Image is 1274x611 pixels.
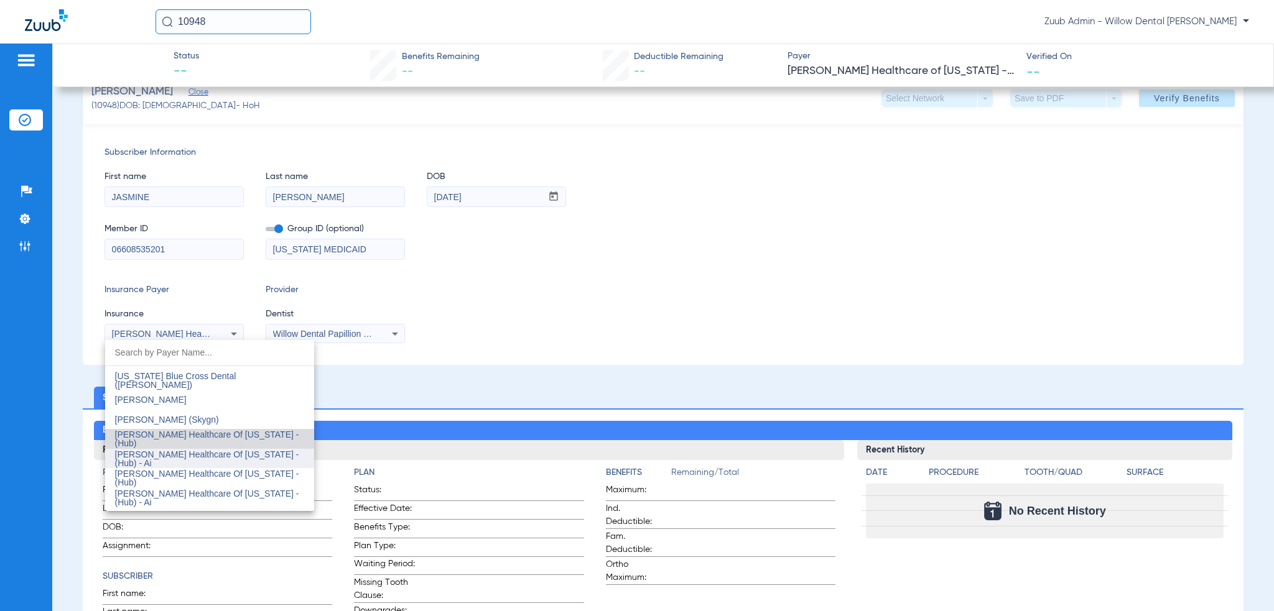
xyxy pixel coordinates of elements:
span: [PERSON_NAME] (Skygn) [115,415,219,425]
iframe: Chat Widget [1212,551,1274,611]
input: dropdown search [105,340,314,365]
span: [PERSON_NAME] [115,395,187,405]
span: [PERSON_NAME] Healthcare Of [US_STATE] - (Hub) - Ai [115,449,299,468]
span: [PERSON_NAME] Healthcare Of [US_STATE] - (Hub) [115,430,299,448]
span: [US_STATE] Blue Cross Dental ([PERSON_NAME]) [115,371,236,390]
span: [PERSON_NAME] Healthcare Of [US_STATE] - (Hub) - Ai [115,489,299,507]
span: [PERSON_NAME] Healthcare Of [US_STATE] - (Hub) [115,469,299,487]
